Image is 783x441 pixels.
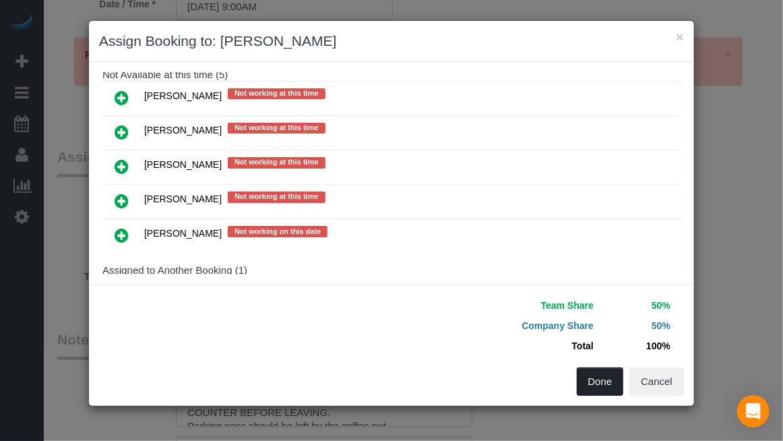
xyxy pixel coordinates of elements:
[144,194,222,205] span: [PERSON_NAME]
[228,192,325,202] span: Not working at this time
[402,295,597,316] td: Team Share
[228,157,325,168] span: Not working at this time
[597,295,674,316] td: 50%
[144,229,222,239] span: [PERSON_NAME]
[144,125,222,136] span: [PERSON_NAME]
[402,336,597,356] td: Total
[737,395,770,428] div: Open Intercom Messenger
[629,367,684,396] button: Cancel
[676,30,684,44] button: ×
[102,69,681,81] h4: Not Available at this time (5)
[144,90,222,101] span: [PERSON_NAME]
[144,160,222,171] span: [PERSON_NAME]
[577,367,624,396] button: Done
[99,31,684,51] h3: Assign Booking to: [PERSON_NAME]
[228,226,327,237] span: Not working on this date
[597,316,674,336] td: 50%
[228,123,325,134] span: Not working at this time
[402,316,597,336] td: Company Share
[597,336,674,356] td: 100%
[228,88,325,99] span: Not working at this time
[102,265,681,276] h4: Assigned to Another Booking (1)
